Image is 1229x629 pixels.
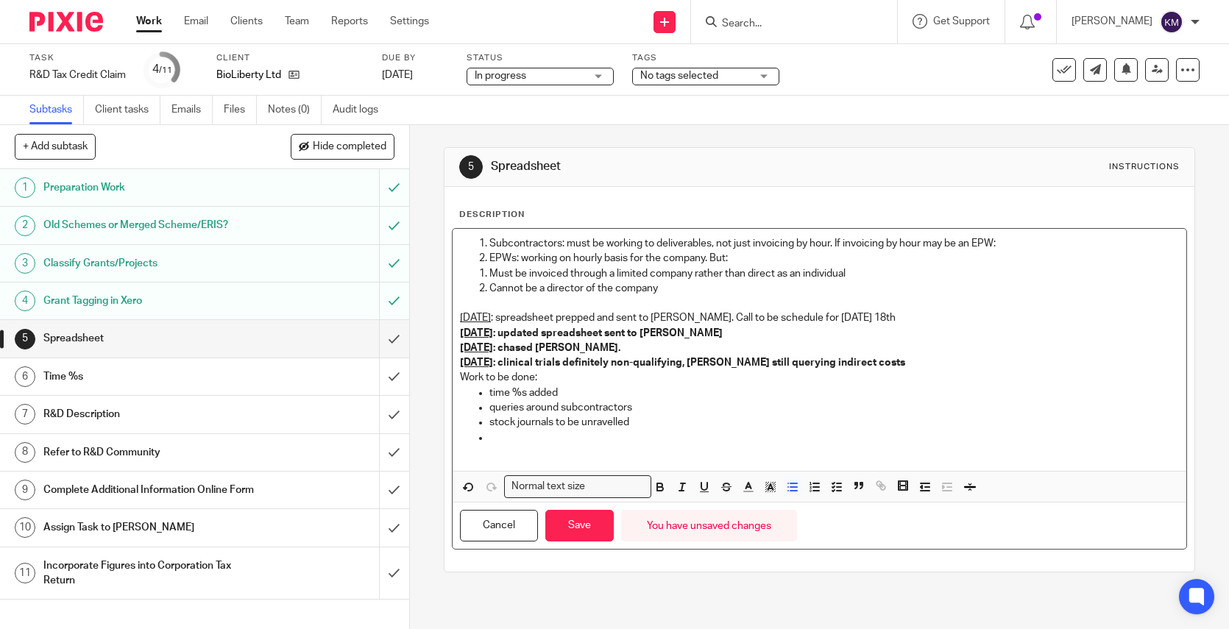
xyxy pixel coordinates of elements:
div: 7 [15,404,35,424]
div: 5 [459,155,483,179]
a: Files [224,96,257,124]
div: Instructions [1109,161,1180,173]
button: Hide completed [291,134,394,159]
a: Client tasks [95,96,160,124]
span: Get Support [933,16,990,26]
div: 8 [15,442,35,463]
strong: : chased [PERSON_NAME]. [460,343,620,353]
p: time %s added [489,385,1179,400]
p: Description [459,209,525,221]
label: Task [29,52,126,64]
div: You have unsaved changes [621,510,797,541]
a: Settings [390,14,429,29]
p: BioLiberty Ltd [216,68,281,82]
h1: Complete Additional Information Online Form [43,479,258,501]
p: [PERSON_NAME] [1072,14,1152,29]
p: queries around subcontractors [489,400,1179,415]
div: 2 [15,216,35,236]
a: Subtasks [29,96,84,124]
u: [DATE] [460,313,491,323]
span: [DATE] [382,70,413,80]
div: Search for option [504,475,651,498]
h1: Assign Task to [PERSON_NAME] [43,516,258,539]
p: Work to be done: [460,370,1179,385]
small: /11 [159,66,172,74]
button: Save [545,510,614,541]
strong: : updated spreadsheet sent to [PERSON_NAME] [460,328,723,338]
h1: Refer to R&D Community [43,441,258,463]
div: 11 [15,563,35,583]
span: In progress [475,71,526,81]
img: Pixie [29,12,103,32]
p: Must be invoiced through a limited company rather than direct as an individual [489,266,1179,281]
div: 5 [15,329,35,349]
h1: Preparation Work [43,177,258,199]
label: Client [216,52,364,64]
input: Search for option [589,479,642,494]
p: stock journals to be unravelled [489,415,1179,430]
h1: Grant Tagging in Xero [43,290,258,312]
img: svg%3E [1160,10,1183,34]
span: Normal text size [508,479,588,494]
div: 4 [15,291,35,311]
h1: Incorporate Figures into Corporation Tax Return [43,555,258,592]
label: Tags [632,52,779,64]
a: Reports [331,14,368,29]
u: [DATE] [460,358,493,368]
u: [DATE] [460,343,493,353]
div: R&amp;D Tax Credit Claim [29,68,126,82]
p: Cannot be a director of the company [489,281,1179,296]
h1: R&D Description [43,403,258,425]
h1: Spreadsheet [43,327,258,349]
div: 6 [15,366,35,387]
a: Work [136,14,162,29]
span: No tags selected [640,71,718,81]
h1: Time %s [43,366,258,388]
label: Due by [382,52,448,64]
h1: Spreadsheet [491,159,851,174]
div: 1 [15,177,35,198]
div: R&D Tax Credit Claim [29,68,126,82]
h1: Old Schemes or Merged Scheme/ERIS? [43,214,258,236]
div: 4 [152,61,172,78]
span: Hide completed [313,141,386,153]
div: 3 [15,253,35,274]
button: Cancel [460,510,538,541]
p: Subcontractors: must be working to deliverables, not just invoicing by hour. If invoicing by hour... [489,236,1179,251]
strong: : clinical trials definitely non-qualifying, [PERSON_NAME] still querying indirect costs [460,358,905,368]
h1: Classify Grants/Projects [43,252,258,274]
div: 9 [15,480,35,500]
button: + Add subtask [15,134,96,159]
u: [DATE] [460,328,493,338]
a: Clients [230,14,263,29]
a: Notes (0) [268,96,322,124]
p: EPWs: working on hourly basis for the company. But: [489,251,1179,266]
label: Status [467,52,614,64]
div: 10 [15,517,35,538]
a: Team [285,14,309,29]
a: Emails [171,96,213,124]
a: Email [184,14,208,29]
p: : spreadsheet prepped and sent to [PERSON_NAME]. Call to be schedule for [DATE] 18th [460,310,1179,325]
a: Audit logs [333,96,389,124]
input: Search [720,18,853,31]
